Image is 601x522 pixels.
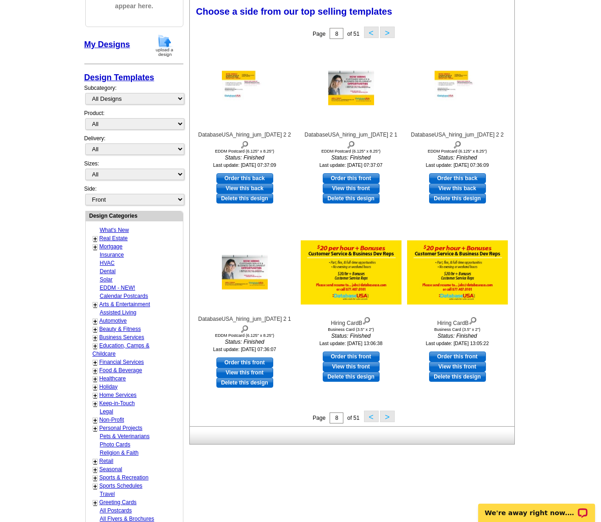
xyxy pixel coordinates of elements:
[94,342,97,350] a: +
[99,417,124,423] a: Non-Profit
[94,400,97,407] a: +
[313,415,325,421] span: Page
[380,411,395,422] button: >
[84,159,183,185] div: Sizes:
[407,327,508,332] div: Business Card (3.5" x 2")
[301,241,402,304] img: Hiring CardB
[84,40,130,49] a: My Designs
[323,173,380,183] a: use this design
[429,362,486,372] a: View this front
[301,315,402,327] div: Hiring CardB
[240,139,249,149] img: view design details
[469,315,477,325] img: view design details
[301,332,402,340] i: Status: Finished
[347,31,359,37] span: of 51
[323,193,380,203] a: Delete this design
[94,483,97,490] a: +
[99,483,143,489] a: Sports Schedules
[301,327,402,332] div: Business Card (3.5" x 2")
[99,367,142,374] a: Food & Beverage
[426,341,489,346] small: Last update: [DATE] 13:05:22
[94,318,97,325] a: +
[94,392,97,399] a: +
[216,193,273,203] a: Delete this design
[94,458,97,465] a: +
[194,154,295,162] i: Status: Finished
[99,400,135,407] a: Keep-in-Touch
[407,131,508,149] div: DatabaseUSA_hiring_jum_[DATE] 2 2
[86,211,183,220] div: Design Categories
[380,27,395,38] button: >
[323,352,380,362] a: use this design
[435,71,480,105] img: DatabaseUSA_hiring_jum_2-8-22 2 2
[99,458,114,464] a: Retail
[222,71,268,105] img: DatabaseUSA_hiring_jum_2-8-22 2 2
[84,84,183,109] div: Subcategory:
[153,34,176,57] img: upload-design
[84,134,183,159] div: Delivery:
[94,417,97,424] a: +
[429,183,486,193] a: View this back
[222,255,268,290] img: DatabaseUSA_hiring_jum_2-8-22 2 1
[194,338,295,346] i: Status: Finished
[99,392,137,398] a: Home Services
[323,372,380,382] a: Delete this design
[347,139,355,149] img: view design details
[194,149,295,154] div: EDDM Postcard (6.125" x 8.25")
[320,162,383,168] small: Last update: [DATE] 07:37:07
[94,499,97,506] a: +
[100,408,113,415] a: Legal
[94,334,97,341] a: +
[323,362,380,372] a: View this front
[100,260,115,266] a: HVAC
[240,323,249,333] img: view design details
[347,415,359,421] span: of 51
[216,173,273,183] a: use this design
[216,368,273,378] a: View this front
[407,149,508,154] div: EDDM Postcard (6.125" x 8.25")
[407,241,508,304] img: Hiring CardB
[407,315,508,327] div: Hiring CardB
[99,326,141,332] a: Beauty & Fitness
[100,433,150,440] a: Pets & Veterinarians
[100,268,116,275] a: Dental
[216,183,273,193] a: View this back
[99,243,123,250] a: Mortgage
[100,227,129,233] a: What's New
[84,109,183,134] div: Product:
[99,318,127,324] a: Automotive
[100,252,124,258] a: Insurance
[84,73,154,82] a: Design Templates
[100,309,137,316] a: Assisted Living
[301,149,402,154] div: EDDM Postcard (6.125" x 8.25")
[100,276,113,283] a: Solar
[301,154,402,162] i: Status: Finished
[216,378,273,388] a: Delete this design
[100,441,131,448] a: Photo Cards
[100,285,135,291] a: EDDM - NEW!
[93,342,149,357] a: Education, Camps & Childcare
[99,375,126,382] a: Healthcare
[429,193,486,203] a: Delete this design
[364,27,379,38] button: <
[362,315,371,325] img: view design details
[99,499,137,506] a: Greeting Cards
[94,466,97,473] a: +
[313,31,325,37] span: Page
[213,346,276,352] small: Last update: [DATE] 07:36:07
[100,491,115,497] a: Travel
[94,301,97,308] a: +
[99,425,143,431] a: Personal Projects
[328,71,374,105] img: DatabaseUSA_hiring_jum_2-8-22 2 1
[364,411,379,422] button: <
[194,333,295,338] div: EDDM Postcard (6.125" x 8.25")
[94,243,97,251] a: +
[301,131,402,149] div: DatabaseUSA_hiring_jum_[DATE] 2 1
[320,341,383,346] small: Last update: [DATE] 13:06:38
[426,162,489,168] small: Last update: [DATE] 07:36:09
[194,131,295,149] div: DatabaseUSA_hiring_jum_[DATE] 2 2
[429,352,486,362] a: use this design
[99,384,118,390] a: Holiday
